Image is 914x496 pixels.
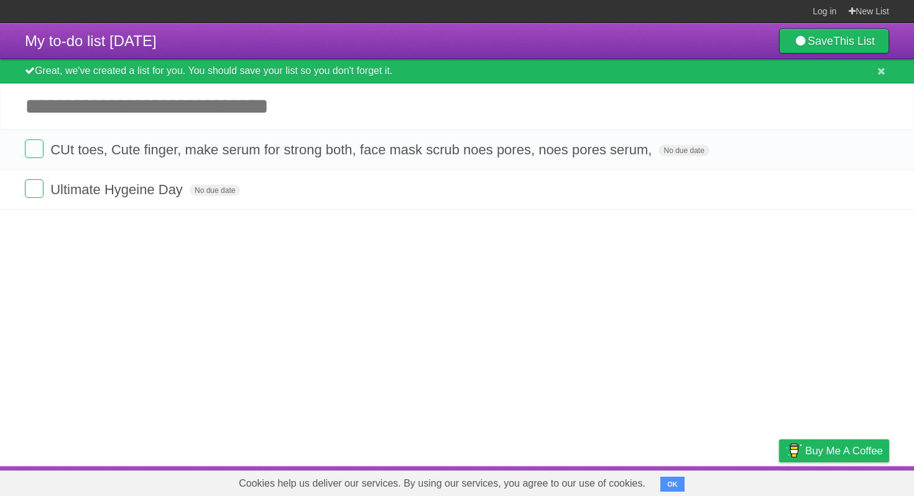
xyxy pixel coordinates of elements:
[660,477,685,492] button: OK
[779,29,889,54] a: SaveThis List
[805,440,883,462] span: Buy me a coffee
[50,142,655,157] span: CUt toes, Cute finger, make serum for strong both, face mask scrub noes pores, noes pores serum,
[50,182,186,197] span: Ultimate Hygeine Day
[614,469,640,493] a: About
[25,139,44,158] label: Done
[833,35,875,47] b: This List
[190,185,240,196] span: No due date
[721,469,748,493] a: Terms
[779,439,889,462] a: Buy me a coffee
[226,471,658,496] span: Cookies help us deliver our services. By using our services, you agree to our use of cookies.
[655,469,705,493] a: Developers
[25,32,157,49] span: My to-do list [DATE]
[25,179,44,198] label: Done
[763,469,795,493] a: Privacy
[811,469,889,493] a: Suggest a feature
[658,145,709,156] span: No due date
[785,440,802,461] img: Buy me a coffee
